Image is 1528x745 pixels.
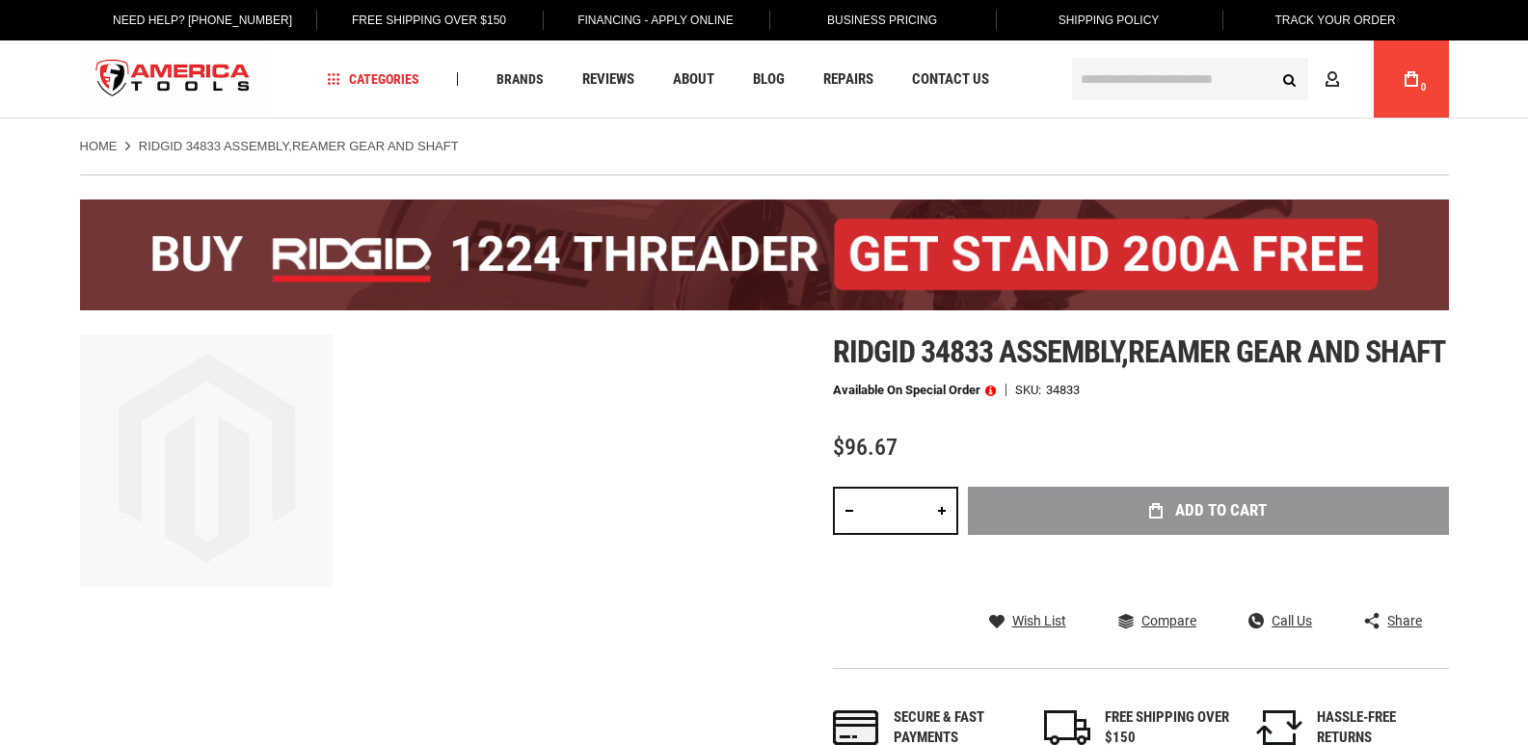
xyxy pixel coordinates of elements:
span: Compare [1141,614,1196,627]
span: Shipping Policy [1059,13,1160,27]
span: Call Us [1272,614,1312,627]
span: Ridgid 34833 assembly,reamer gear and shaft [833,333,1446,370]
a: Home [80,138,118,155]
a: Categories [318,67,428,93]
span: 0 [1421,82,1427,93]
iframe: Secure express checkout frame [964,541,1453,597]
button: Search [1272,61,1308,97]
span: Wish List [1012,614,1066,627]
span: Repairs [823,72,873,87]
a: Compare [1118,612,1196,629]
a: Call Us [1248,612,1312,629]
span: $96.67 [833,434,898,461]
span: Reviews [582,72,634,87]
span: Share [1387,614,1422,627]
strong: RIDGID 34833 ASSEMBLY,REAMER GEAR AND SHAFT [139,139,459,153]
span: Blog [753,72,785,87]
div: 34833 [1046,384,1080,396]
a: About [664,67,723,93]
span: Categories [327,72,419,86]
a: Brands [488,67,552,93]
img: America Tools [80,43,267,116]
span: About [673,72,714,87]
img: shipping [1044,710,1090,745]
img: BOGO: Buy the RIDGID® 1224 Threader (26092), get the 92467 200A Stand FREE! [80,200,1449,310]
a: 0 [1393,40,1430,118]
p: Available on Special Order [833,384,996,397]
a: Blog [744,67,793,93]
a: Wish List [989,612,1066,629]
a: Contact Us [903,67,998,93]
img: payments [833,710,879,745]
strong: SKU [1015,384,1046,396]
img: main product photo [80,334,333,587]
a: store logo [80,43,267,116]
span: Contact Us [912,72,989,87]
img: returns [1256,710,1302,745]
span: Brands [496,72,544,86]
a: Repairs [815,67,882,93]
a: Reviews [574,67,643,93]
